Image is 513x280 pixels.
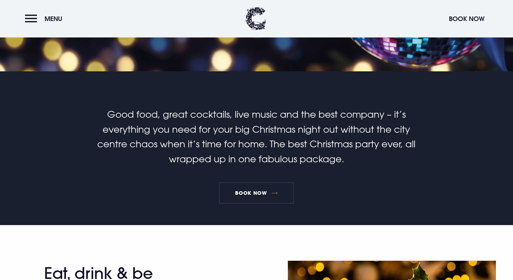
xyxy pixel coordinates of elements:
[45,15,62,23] span: Menu
[25,11,66,26] button: Menu
[87,107,426,166] p: Good food, great cocktails, live music and the best company – it’s everything you need for your b...
[445,11,488,26] button: Book Now
[219,182,294,204] a: Book Now
[245,7,266,30] img: Clandeboye Lodge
